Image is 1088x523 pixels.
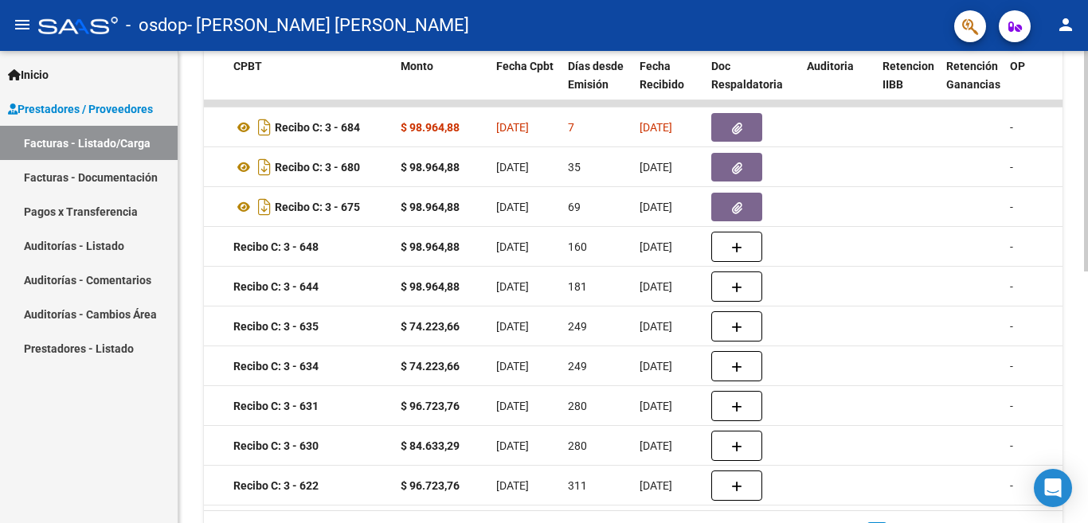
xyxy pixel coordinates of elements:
span: - [1010,400,1013,412]
span: Monto [401,60,433,72]
strong: $ 98.964,88 [401,161,460,174]
span: Prestadores / Proveedores [8,100,153,118]
span: 249 [568,320,587,333]
datatable-header-cell: Retencion IIBB [876,49,940,119]
span: [DATE] [640,240,672,253]
span: Inicio [8,66,49,84]
span: [DATE] [496,121,529,134]
span: - [1010,320,1013,333]
strong: $ 84.633,29 [401,439,460,452]
strong: $ 74.223,66 [401,320,460,333]
span: Retencion IIBB [883,60,934,91]
span: Días desde Emisión [568,60,624,91]
span: - osdop [126,8,187,43]
datatable-header-cell: Retención Ganancias [940,49,1004,119]
datatable-header-cell: Fecha Recibido [633,49,705,119]
span: [DATE] [496,439,529,452]
strong: Recibo C: 3 - 635 [233,320,319,333]
i: Descargar documento [254,194,275,220]
strong: $ 98.964,88 [401,201,460,213]
strong: Recibo C: 3 - 684 [275,121,360,134]
span: 160 [568,240,587,253]
span: [DATE] [640,161,672,174]
span: [DATE] [496,400,529,412]
span: Auditoria [807,60,854,72]
datatable-header-cell: OP [1004,49,1067,119]
span: - [1010,121,1013,134]
strong: Recibo C: 3 - 622 [233,479,319,492]
span: - [1010,240,1013,253]
span: [DATE] [496,320,529,333]
span: [DATE] [640,360,672,373]
strong: Recibo C: 3 - 631 [233,400,319,412]
span: Doc Respaldatoria [711,60,783,91]
datatable-header-cell: Días desde Emisión [562,49,633,119]
i: Descargar documento [254,115,275,140]
i: Descargar documento [254,154,275,180]
span: - [1010,439,1013,452]
mat-icon: person [1056,15,1075,34]
span: - [1010,201,1013,213]
span: [DATE] [640,121,672,134]
span: [DATE] [496,479,529,492]
datatable-header-cell: Fecha Cpbt [490,49,562,119]
span: 280 [568,439,587,452]
strong: $ 98.964,88 [401,280,460,293]
span: [DATE] [496,201,529,213]
span: [DATE] [496,161,529,174]
strong: $ 98.964,88 [401,240,460,253]
strong: Recibo C: 3 - 648 [233,240,319,253]
strong: Recibo C: 3 - 680 [275,161,360,174]
datatable-header-cell: CPBT [227,49,394,119]
span: 311 [568,479,587,492]
span: - [1010,280,1013,293]
span: [DATE] [640,400,672,412]
span: 7 [568,121,574,134]
span: 249 [568,360,587,373]
strong: Recibo C: 3 - 675 [275,201,360,213]
strong: Recibo C: 3 - 644 [233,280,319,293]
datatable-header-cell: Doc Respaldatoria [705,49,800,119]
span: - [1010,161,1013,174]
strong: Recibo C: 3 - 634 [233,360,319,373]
span: [DATE] [640,439,672,452]
span: 181 [568,280,587,293]
span: [DATE] [496,360,529,373]
strong: $ 74.223,66 [401,360,460,373]
span: Fecha Cpbt [496,60,554,72]
strong: $ 96.723,76 [401,400,460,412]
strong: $ 98.964,88 [401,121,460,134]
span: [DATE] [640,201,672,213]
div: Open Intercom Messenger [1034,469,1072,507]
span: 35 [568,161,581,174]
span: - [1010,360,1013,373]
span: Fecha Recibido [640,60,684,91]
strong: $ 96.723,76 [401,479,460,492]
strong: Recibo C: 3 - 630 [233,439,319,452]
span: OP [1010,60,1025,72]
span: [DATE] [640,479,672,492]
span: - [1010,479,1013,492]
span: 280 [568,400,587,412]
datatable-header-cell: Monto [394,49,490,119]
span: [DATE] [496,280,529,293]
datatable-header-cell: Auditoria [800,49,876,119]
span: Retención Ganancias [946,60,1000,91]
span: [DATE] [496,240,529,253]
span: 69 [568,201,581,213]
span: [DATE] [640,320,672,333]
span: - [PERSON_NAME] [PERSON_NAME] [187,8,469,43]
mat-icon: menu [13,15,32,34]
span: CPBT [233,60,262,72]
span: [DATE] [640,280,672,293]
